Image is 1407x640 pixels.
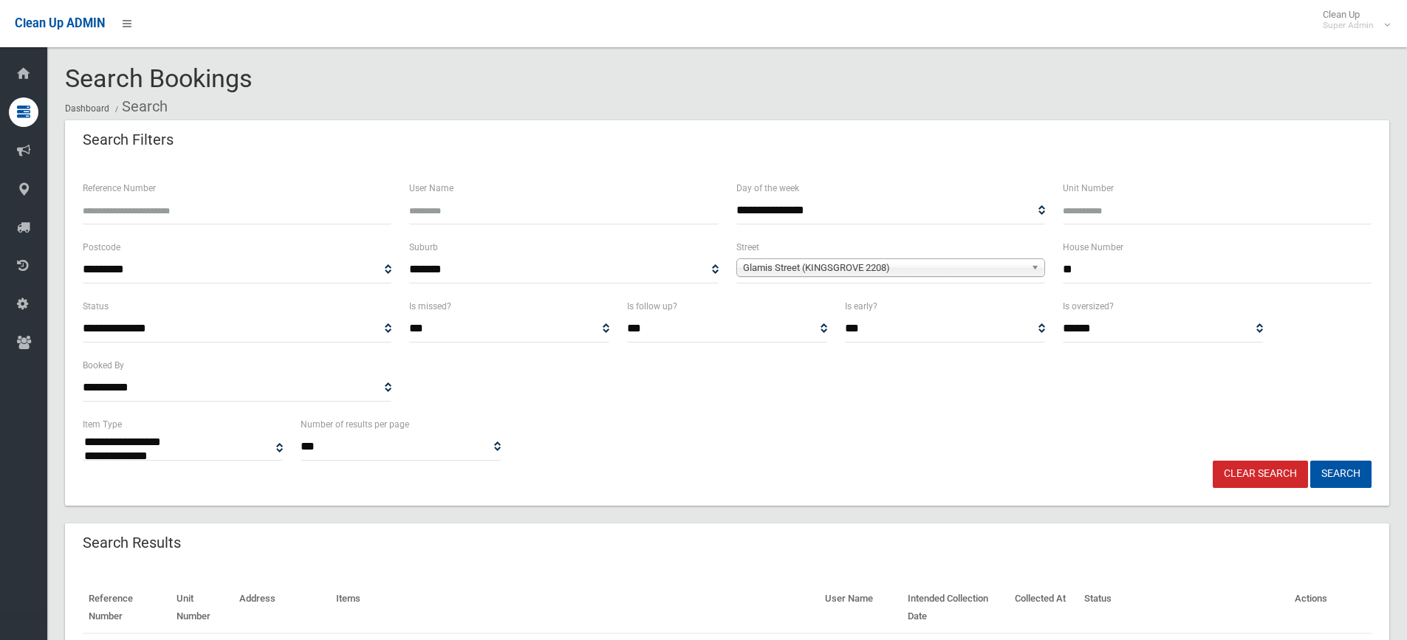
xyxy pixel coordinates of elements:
label: House Number [1063,239,1123,255]
th: Collected At [1009,582,1079,633]
th: Intended Collection Date [902,582,1009,633]
th: Reference Number [83,582,171,633]
label: Booked By [83,357,124,374]
span: Glamis Street (KINGSGROVE 2208) [743,259,1025,277]
label: Is follow up? [627,298,677,314]
label: User Name [409,180,453,196]
th: User Name [819,582,902,633]
span: Search Bookings [65,63,253,93]
th: Unit Number [171,582,233,633]
th: Address [233,582,330,633]
label: Is oversized? [1063,298,1114,314]
label: Suburb [409,239,438,255]
a: Clear Search [1213,461,1308,488]
label: Number of results per page [301,416,409,433]
label: Is missed? [409,298,451,314]
th: Items [330,582,819,633]
th: Status [1078,582,1289,633]
header: Search Filters [65,125,191,154]
label: Unit Number [1063,180,1114,196]
button: Search [1310,461,1372,488]
small: Super Admin [1323,20,1374,31]
a: Dashboard [65,103,109,114]
span: Clean Up ADMIN [15,16,105,30]
label: Postcode [83,239,120,255]
th: Actions [1289,582,1372,633]
label: Day of the week [736,180,799,196]
label: Is early? [845,298,877,314]
label: Item Type [83,416,122,433]
header: Search Results [65,529,199,557]
label: Reference Number [83,180,156,196]
label: Status [83,298,109,314]
li: Search [112,93,168,120]
label: Street [736,239,759,255]
span: Clean Up [1315,9,1389,31]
